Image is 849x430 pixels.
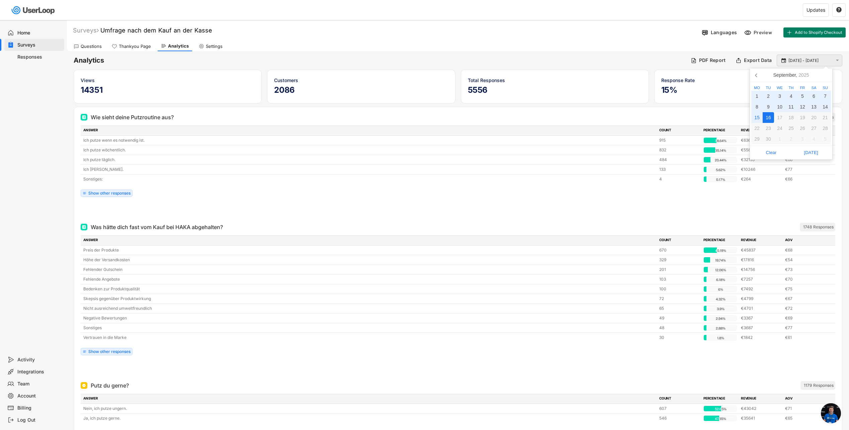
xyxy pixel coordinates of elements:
[751,147,791,158] button: Clear
[83,137,655,143] div: Ich putze wenn es notwendig ist.
[785,176,825,182] div: €66
[168,43,189,49] div: Analytics
[751,123,763,134] div: 22
[83,415,655,421] div: Ja, ich putze gerne.
[88,350,131,354] div: Show other responses
[17,30,62,36] div: Home
[797,112,808,123] div: 19
[741,406,781,412] div: €43042
[705,325,736,331] div: 2.88%
[808,86,820,90] div: Sa
[91,381,130,389] div: Putz du gerne? ⁠
[83,335,655,341] div: Vertrauen in die Marke
[659,128,699,134] div: COUNT
[705,167,736,173] div: 5.62%
[774,101,785,112] div: 10
[17,381,62,387] div: Team
[741,305,781,311] div: €4701
[701,29,708,36] img: Language%20Icon.svg
[781,57,786,63] text: 
[785,237,825,243] div: AOV
[705,257,736,263] div: 19.74%
[785,112,797,123] div: 18
[274,77,448,84] div: Customers
[83,157,655,163] div: Ich putze täglich.
[83,315,655,321] div: Negative Bewertungen
[81,77,255,84] div: Views
[83,257,655,263] div: Höhe der Versandkosten
[774,91,785,101] div: 3
[741,296,781,302] div: €4799
[763,112,774,123] div: 16
[774,134,785,144] div: 1
[785,396,825,402] div: AOV
[705,406,736,412] div: 52.65%
[703,396,737,402] div: PERCENTAGE
[741,257,781,263] div: €17816
[741,157,781,163] div: €32155
[785,286,825,292] div: €75
[81,85,255,95] h5: 14351
[785,86,797,90] div: Th
[659,157,699,163] div: 484
[659,415,699,421] div: 546
[797,134,808,144] div: 3
[793,148,829,158] span: [DATE]
[17,369,62,375] div: Integrations
[83,296,655,302] div: Skepsis gegenüber Produktwirkung
[83,128,655,134] div: ANSWER
[741,247,781,253] div: €45837
[659,296,699,302] div: 72
[659,286,699,292] div: 100
[705,267,736,273] div: 12.06%
[808,91,820,101] div: 6
[705,416,736,422] div: 47.35%
[17,42,62,48] div: Surveys
[705,157,736,163] div: 20.44%
[741,267,781,273] div: €14756
[744,57,772,63] div: Export Data
[468,77,642,84] div: Total Responses
[705,277,736,283] div: 6.18%
[785,157,825,163] div: €66
[703,128,737,134] div: PERCENTAGE
[753,148,789,158] span: Clear
[705,138,736,144] div: 38.64%
[785,335,825,341] div: €61
[82,225,86,229] img: Multi Select
[659,147,699,153] div: 832
[741,396,781,402] div: REVENUE
[785,166,825,172] div: €77
[791,147,831,158] button: [DATE]
[659,325,699,331] div: 48
[741,237,781,243] div: REVENUE
[788,57,833,64] input: Select Date Range
[774,86,785,90] div: We
[785,257,825,263] div: €54
[81,44,102,49] div: Questions
[785,247,825,253] div: €68
[836,58,839,63] text: 
[751,134,763,144] div: 29
[83,247,655,253] div: Preis der Produkte
[763,86,774,90] div: Tu
[659,137,699,143] div: 915
[741,276,781,282] div: €7257
[10,3,57,17] img: userloop-logo-01.svg
[785,267,825,273] div: €73
[659,305,699,311] div: 65
[821,403,841,423] div: Chat öffnen
[751,91,763,101] div: 1
[83,267,655,273] div: Fehlender Gutschein
[659,396,699,402] div: COUNT
[82,115,86,119] img: Multi Select
[785,325,825,331] div: €77
[785,406,825,412] div: €71
[834,58,840,63] button: 
[705,306,736,312] div: 3.9%
[741,286,781,292] div: €7492
[659,176,699,182] div: 4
